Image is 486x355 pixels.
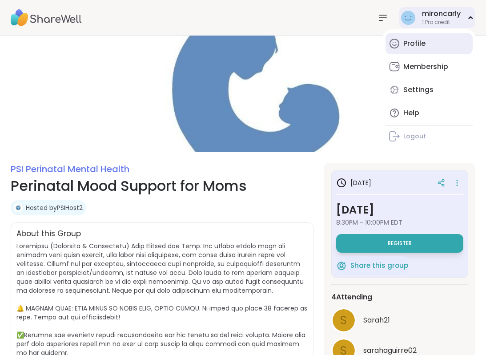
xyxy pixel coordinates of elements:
[388,240,412,247] span: Register
[336,177,371,188] h3: [DATE]
[403,62,448,72] div: Membership
[16,228,81,240] h2: About this Group
[26,203,83,212] a: Hosted byPSIHost2
[386,79,473,101] a: Settings
[403,132,426,141] div: Logout
[386,102,473,124] a: Help
[403,39,426,48] div: Profile
[403,85,434,95] div: Settings
[386,56,473,77] a: Membership
[336,202,463,218] h3: [DATE]
[336,234,463,253] button: Register
[11,175,313,197] h1: Perinatal Mood Support for Moms
[386,33,473,54] a: Profile
[331,308,468,333] a: SSarah21
[336,218,463,227] span: 8:30PM - 10:00PM EDT
[331,292,372,303] span: 4 Attending
[14,203,23,212] img: PSIHost2
[386,128,473,145] a: Logout
[422,9,461,19] div: mironcarly
[403,108,419,118] div: Help
[363,315,390,326] span: Sarah21
[11,163,129,175] a: PSI Perinatal Mental Health
[11,2,82,33] img: ShareWell Nav Logo
[401,11,415,25] img: mironcarly
[340,312,347,329] span: S
[336,260,347,271] img: ShareWell Logomark
[422,19,461,26] div: 1 Pro credit
[336,256,408,275] button: Share this group
[350,261,408,271] span: Share this group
